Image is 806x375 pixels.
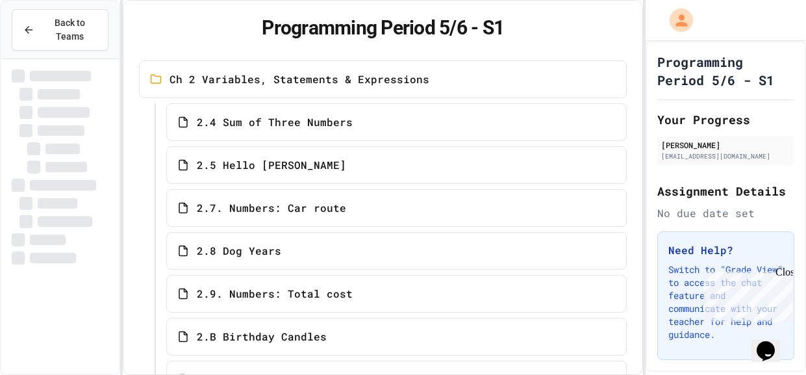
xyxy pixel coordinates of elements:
[668,263,783,341] p: Switch to "Grade View" to access the chat feature and communicate with your teacher for help and ...
[657,205,794,221] div: No due date set
[698,266,793,322] iframe: chat widget
[42,16,97,44] span: Back to Teams
[656,5,696,35] div: My Account
[12,9,108,51] button: Back to Teams
[197,157,346,173] span: 2.5 Hello [PERSON_NAME]
[197,243,281,259] span: 2.8 Dog Years
[166,318,627,356] a: 2.B Birthday Candles
[657,110,794,129] h2: Your Progress
[170,71,429,87] span: Ch 2 Variables, Statements & Expressions
[139,16,627,40] h1: Programming Period 5/6 - S1
[166,189,627,227] a: 2.7. Numbers: Car route
[751,323,793,362] iframe: chat widget
[197,200,346,216] span: 2.7. Numbers: Car route
[657,53,794,89] h1: Programming Period 5/6 - S1
[197,329,327,344] span: 2.B Birthday Candles
[197,114,353,130] span: 2.4 Sum of Three Numbers
[166,103,627,141] a: 2.4 Sum of Three Numbers
[166,146,627,184] a: 2.5 Hello [PERSON_NAME]
[661,151,790,161] div: [EMAIL_ADDRESS][DOMAIN_NAME]
[166,275,627,313] a: 2.9. Numbers: Total cost
[657,182,794,200] h2: Assignment Details
[661,139,790,151] div: [PERSON_NAME]
[668,242,783,258] h3: Need Help?
[166,232,627,270] a: 2.8 Dog Years
[5,5,90,83] div: Chat with us now!Close
[197,286,353,302] span: 2.9. Numbers: Total cost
